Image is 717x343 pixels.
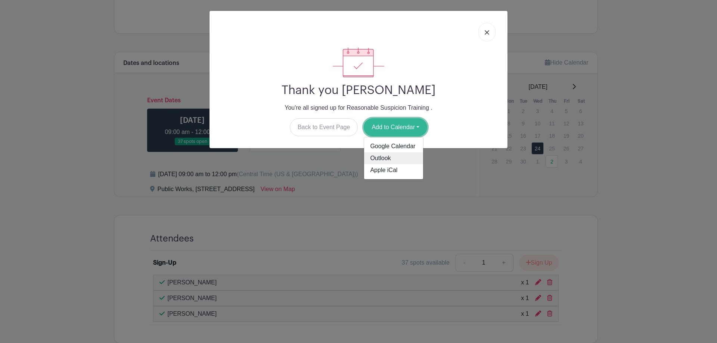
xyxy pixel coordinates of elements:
[364,152,423,164] a: Outlook
[364,164,423,176] a: Apple iCal
[485,30,489,35] img: close_button-5f87c8562297e5c2d7936805f587ecaba9071eb48480494691a3f1689db116b3.svg
[215,103,502,112] p: You're all signed up for Reasonable Suspicion Training .
[333,47,384,77] img: signup_complete-c468d5dda3e2740ee63a24cb0ba0d3ce5d8a4ecd24259e683200fb1569d990c8.svg
[364,140,423,152] a: Google Calendar
[290,118,358,136] a: Back to Event Page
[215,83,502,97] h2: Thank you [PERSON_NAME]
[364,118,427,136] button: Add to Calendar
